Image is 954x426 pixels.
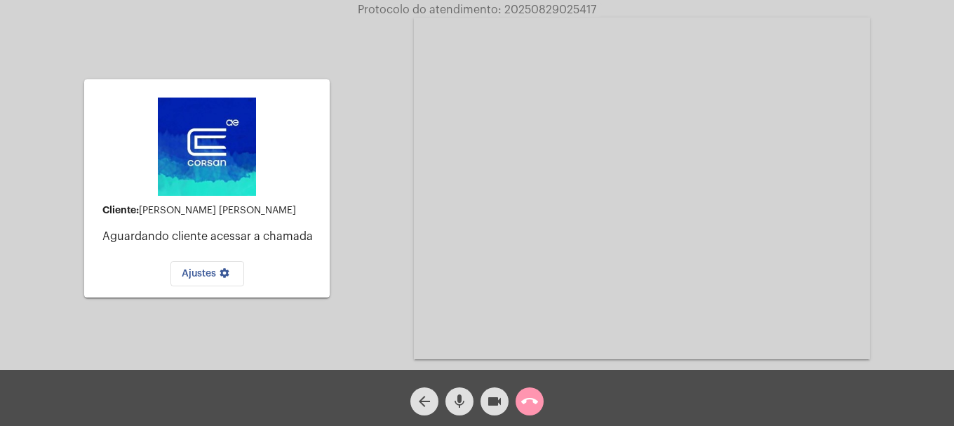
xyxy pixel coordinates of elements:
[521,393,538,410] mat-icon: call_end
[486,393,503,410] mat-icon: videocam
[102,205,139,215] strong: Cliente:
[102,205,318,216] div: [PERSON_NAME] [PERSON_NAME]
[216,267,233,284] mat-icon: settings
[158,98,256,196] img: d4669ae0-8c07-2337-4f67-34b0df7f5ae4.jpeg
[358,4,596,15] span: Protocolo do atendimento: 20250829025417
[182,269,233,279] span: Ajustes
[102,230,318,243] p: Aguardando cliente acessar a chamada
[451,393,468,410] mat-icon: mic
[416,393,433,410] mat-icon: arrow_back
[170,261,244,286] button: Ajustes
